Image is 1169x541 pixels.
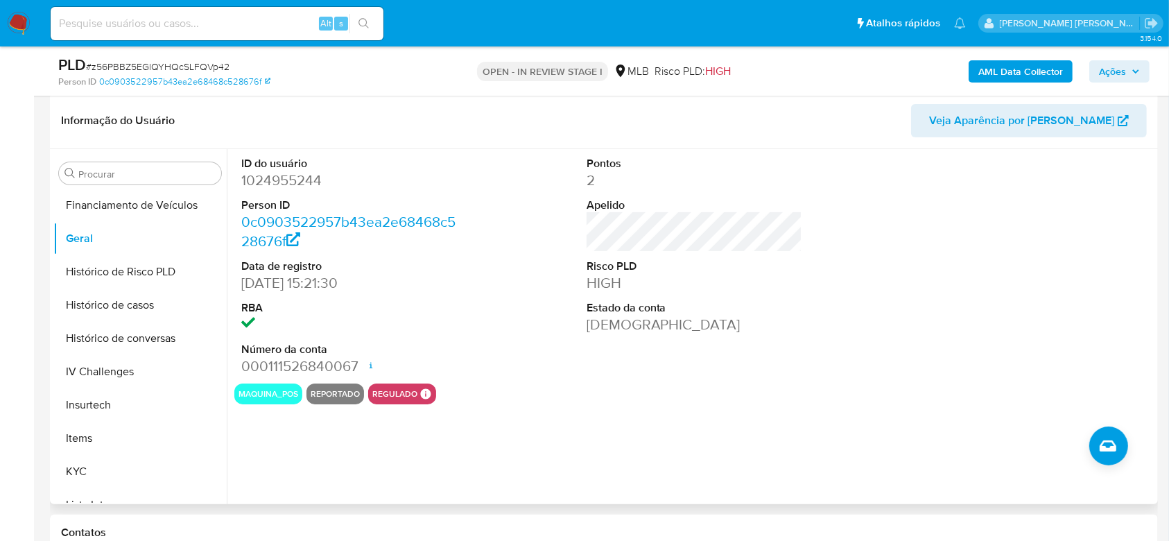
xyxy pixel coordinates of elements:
dt: Risco PLD [587,259,803,274]
input: Procurar [78,168,216,180]
b: AML Data Collector [978,60,1063,83]
span: # z56PBBZ5EGlQYHQcSLFQVp42 [86,60,230,74]
span: Veja Aparência por [PERSON_NAME] [929,104,1114,137]
a: Sair [1144,16,1159,31]
button: AML Data Collector [969,60,1073,83]
dt: Número da conta [241,342,458,357]
button: search-icon [349,14,378,33]
button: KYC [53,455,227,488]
dd: 1024955244 [241,171,458,190]
dd: 000111526840067 [241,357,458,376]
span: 3.154.0 [1140,33,1162,44]
button: Financiamento de Veículos [53,189,227,222]
b: Person ID [58,76,96,88]
a: 0c0903522957b43ea2e68468c528676f [99,76,270,88]
input: Pesquise usuários ou casos... [51,15,383,33]
dd: 2 [587,171,803,190]
span: Risco PLD: [655,64,731,79]
dt: ID do usuário [241,156,458,171]
button: Geral [53,222,227,255]
button: Lista Interna [53,488,227,522]
b: PLD [58,53,86,76]
a: Notificações [954,17,966,29]
dt: Person ID [241,198,458,213]
a: 0c0903522957b43ea2e68468c528676f [241,212,456,251]
dd: [DATE] 15:21:30 [241,273,458,293]
span: HIGH [705,63,731,79]
dt: Data de registro [241,259,458,274]
dt: Estado da conta [587,300,803,316]
p: OPEN - IN REVIEW STAGE I [477,62,608,81]
button: regulado [372,391,417,397]
dd: [DEMOGRAPHIC_DATA] [587,315,803,334]
dt: Apelido [587,198,803,213]
button: Procurar [64,168,76,179]
button: maquina_pos [239,391,298,397]
dt: Pontos [587,156,803,171]
h1: Contatos [61,526,1147,540]
span: Alt [320,17,331,30]
span: Atalhos rápidos [866,16,940,31]
span: s [339,17,343,30]
div: MLB [614,64,649,79]
h1: Informação do Usuário [61,114,175,128]
button: Histórico de Risco PLD [53,255,227,289]
button: Histórico de casos [53,289,227,322]
button: Items [53,422,227,455]
span: Ações [1099,60,1126,83]
button: Histórico de conversas [53,322,227,355]
p: lucas.santiago@mercadolivre.com [1000,17,1140,30]
button: Veja Aparência por [PERSON_NAME] [911,104,1147,137]
dt: RBA [241,300,458,316]
button: IV Challenges [53,355,227,388]
button: reportado [311,391,360,397]
dd: HIGH [587,273,803,293]
button: Ações [1089,60,1150,83]
button: Insurtech [53,388,227,422]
